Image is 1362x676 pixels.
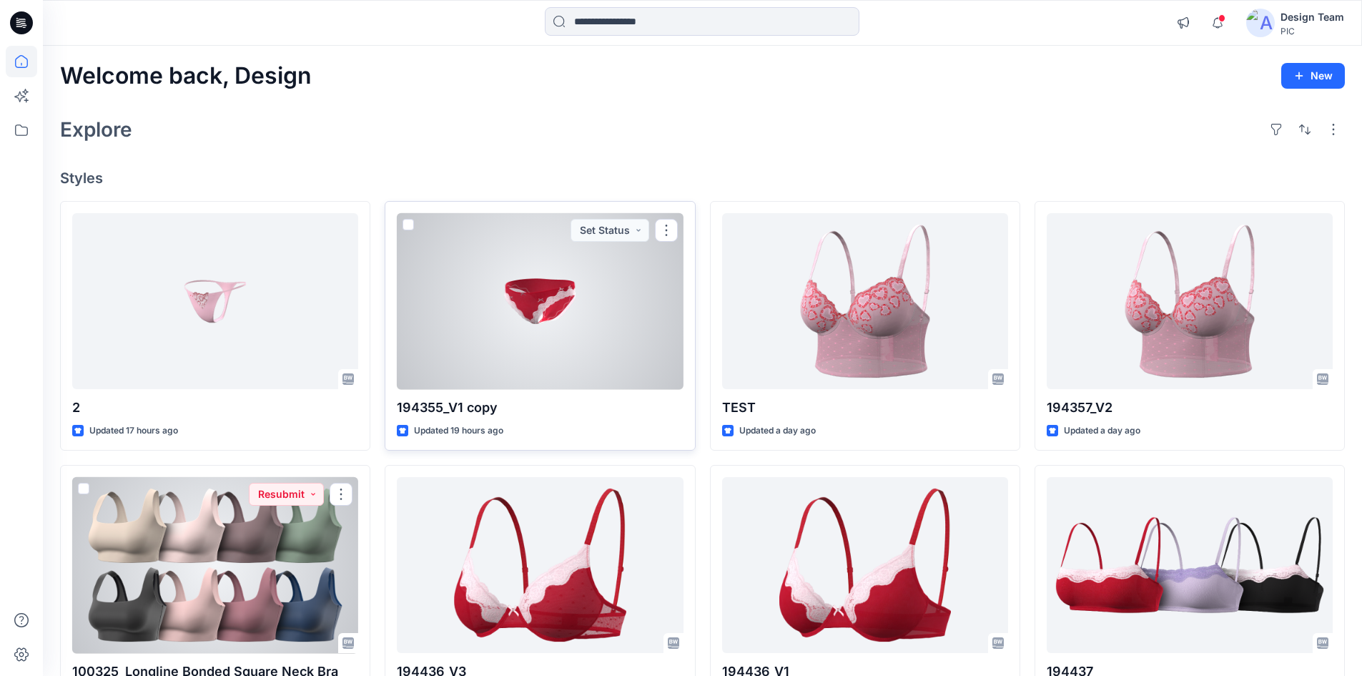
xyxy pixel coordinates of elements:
h2: Explore [60,118,132,141]
a: TEST [722,213,1008,390]
a: 194436_V1 [722,477,1008,654]
a: 194436_V3 [397,477,683,654]
p: 194357_V2 [1047,398,1333,418]
p: 2 [72,398,358,418]
a: 100325_Longline Bonded Square Neck Bra [72,477,358,654]
a: 2 [72,213,358,390]
a: 194355_V1 copy [397,213,683,390]
p: Updated a day ago [1064,423,1140,439]
div: Design Team [1280,9,1344,26]
img: avatar [1246,9,1275,37]
p: TEST [722,398,1008,418]
a: 194357_V2 [1047,213,1333,390]
p: Updated 17 hours ago [89,423,178,439]
a: 194437 [1047,477,1333,654]
p: Updated 19 hours ago [414,423,503,439]
div: PIC [1280,26,1344,36]
h4: Styles [60,170,1345,187]
p: Updated a day ago [739,423,816,439]
button: New [1281,63,1345,89]
h2: Welcome back, Design [60,63,312,89]
p: 194355_V1 copy [397,398,683,418]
